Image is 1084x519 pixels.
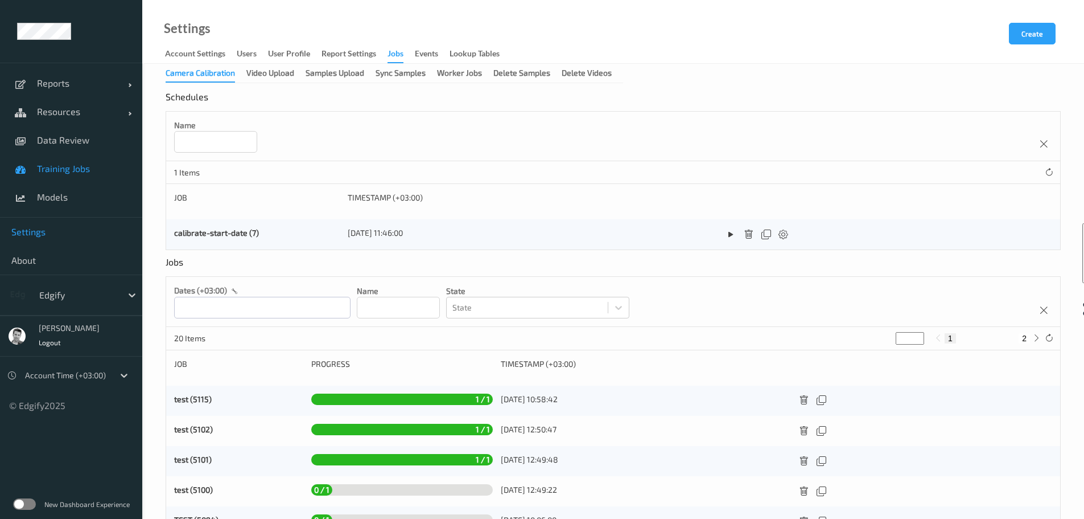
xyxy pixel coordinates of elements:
[945,333,956,344] button: 1
[166,91,211,111] div: Schedules
[174,192,340,203] div: Job
[246,68,306,77] a: Video Upload
[306,67,364,81] div: Samples Upload
[473,452,493,467] span: 1 / 1
[501,394,785,405] div: [DATE] 10:58:42
[1009,23,1056,44] button: Create
[473,422,493,437] span: 1 / 1
[268,46,322,62] a: User Profile
[493,68,562,77] a: Delete Samples
[174,424,213,434] a: test (5102)
[166,68,246,77] a: Camera Calibration
[348,192,712,203] div: Timestamp (+03:00)
[376,68,437,77] a: Sync Samples
[246,67,294,81] div: Video Upload
[311,482,332,497] span: 0 / 1
[473,391,493,407] span: 1 / 1
[237,48,257,62] div: users
[501,484,785,496] div: [DATE] 12:49:22
[450,48,500,62] div: Lookup Tables
[348,227,712,239] div: [DATE] 11:46:00
[357,285,440,297] p: Name
[174,120,257,131] p: Name
[562,68,623,77] a: Delete Videos
[311,358,492,370] div: Progress
[437,68,493,77] a: Worker Jobs
[415,48,438,62] div: events
[450,46,511,62] a: Lookup Tables
[493,67,550,81] div: Delete Samples
[437,67,482,81] div: Worker Jobs
[165,46,237,62] a: Account Settings
[501,424,785,435] div: [DATE] 12:50:47
[322,46,388,62] a: Report Settings
[174,285,227,296] p: dates (+03:00)
[322,48,376,62] div: Report Settings
[174,358,303,370] div: Job
[164,23,211,34] a: Settings
[174,333,259,344] p: 20 Items
[501,358,785,370] div: Timestamp (+03:00)
[501,454,785,465] div: [DATE] 12:49:48
[415,46,450,62] a: events
[174,167,259,178] p: 1 Items
[174,455,212,464] a: test (5101)
[166,256,186,276] div: Jobs
[388,46,415,63] a: Jobs
[174,485,213,495] a: test (5100)
[165,48,225,62] div: Account Settings
[376,67,426,81] div: Sync Samples
[562,67,612,81] div: Delete Videos
[268,48,310,62] div: User Profile
[166,67,235,83] div: Camera Calibration
[174,394,212,404] a: test (5115)
[388,48,403,63] div: Jobs
[237,46,268,62] a: users
[306,68,376,77] a: Samples Upload
[174,228,259,238] a: calibrate-start-date (7)
[1019,333,1030,344] button: 2
[446,285,629,297] p: State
